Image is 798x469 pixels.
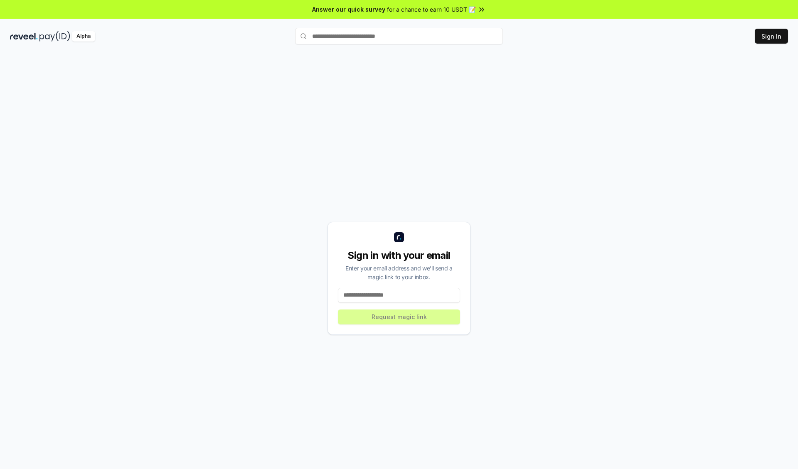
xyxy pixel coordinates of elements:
button: Sign In [755,29,788,44]
span: Answer our quick survey [312,5,385,14]
div: Sign in with your email [338,249,460,262]
div: Enter your email address and we’ll send a magic link to your inbox. [338,264,460,281]
span: for a chance to earn 10 USDT 📝 [387,5,476,14]
img: logo_small [394,232,404,242]
img: pay_id [39,31,70,42]
div: Alpha [72,31,95,42]
img: reveel_dark [10,31,38,42]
